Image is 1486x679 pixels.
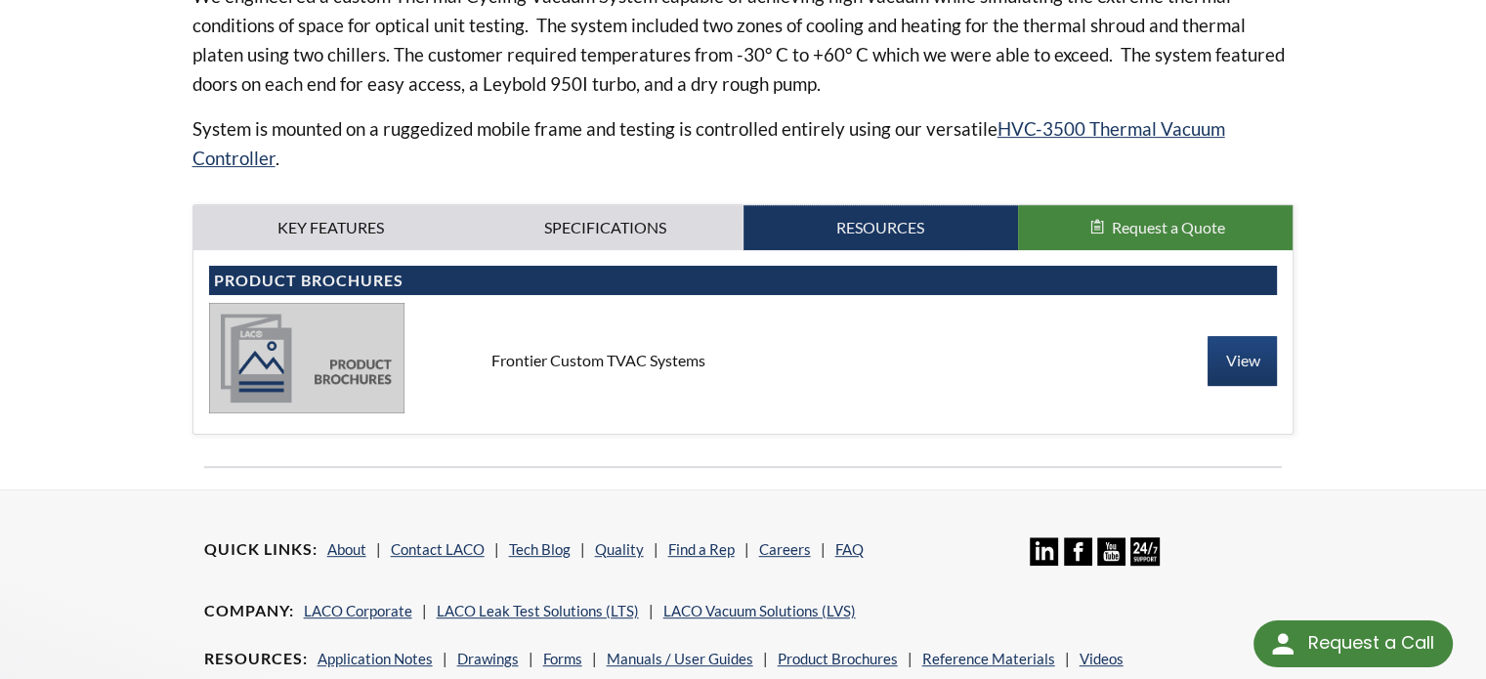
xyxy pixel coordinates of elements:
[192,114,1295,173] p: System is mounted on a ruggedized mobile frame and testing is controlled entirely using our versa...
[759,540,811,558] a: Careers
[327,540,366,558] a: About
[543,650,582,667] a: Forms
[922,650,1055,667] a: Reference Materials
[318,650,433,667] a: Application Notes
[391,540,485,558] a: Contact LACO
[214,271,1273,291] h4: Product Brochures
[1208,336,1277,385] a: View
[1307,620,1433,665] div: Request a Call
[304,602,412,619] a: LACO Corporate
[204,539,318,560] h4: Quick Links
[1253,620,1453,667] div: Request a Call
[1080,650,1124,667] a: Videos
[595,540,644,558] a: Quality
[457,650,519,667] a: Drawings
[607,650,753,667] a: Manuals / User Guides
[468,205,743,250] a: Specifications
[835,540,864,558] a: FAQ
[209,303,404,412] img: product_brochures-81b49242bb8394b31c113ade466a77c846893fb1009a796a1a03a1a1c57cbc37.jpg
[743,205,1018,250] a: Resources
[778,650,898,667] a: Product Brochures
[509,540,571,558] a: Tech Blog
[437,602,639,619] a: LACO Leak Test Solutions (LTS)
[1130,537,1159,566] img: 24/7 Support Icon
[668,540,735,558] a: Find a Rep
[1018,205,1293,250] button: Request a Quote
[1130,551,1159,569] a: 24/7 Support
[204,601,294,621] h4: Company
[193,205,468,250] a: Key Features
[1267,628,1298,659] img: round button
[663,602,856,619] a: LACO Vacuum Solutions (LVS)
[1112,218,1225,236] span: Request a Quote
[476,350,1010,371] div: Frontier Custom TVAC Systems
[204,649,308,669] h4: Resources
